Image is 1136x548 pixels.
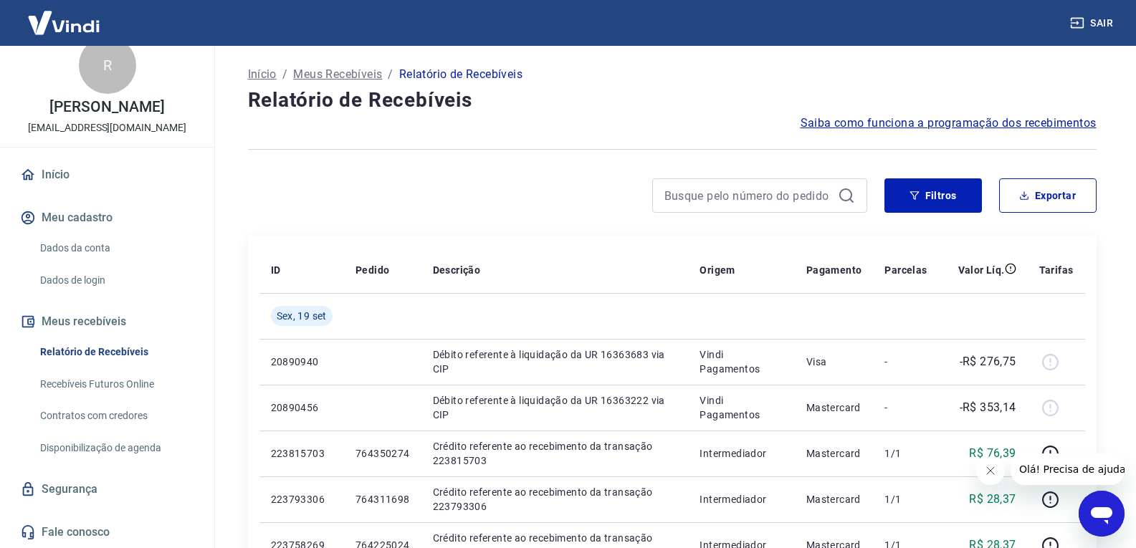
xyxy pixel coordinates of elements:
p: 1/1 [884,492,927,506]
p: Débito referente à liquidação da UR 16363222 via CIP [433,393,677,422]
p: Mastercard [806,400,862,415]
p: 1/1 [884,446,927,461]
p: Crédito referente ao recebimento da transação 223793306 [433,485,677,514]
a: Dados de login [34,266,197,295]
button: Exportar [999,178,1097,213]
img: Vindi [17,1,110,44]
p: 223815703 [271,446,333,461]
span: Olá! Precisa de ajuda? [9,10,120,21]
iframe: Mensagem da empresa [1011,453,1125,485]
p: 20890940 [271,355,333,369]
p: -R$ 276,75 [960,353,1016,370]
p: Origem [700,263,735,277]
a: Disponibilização de agenda [34,433,197,463]
a: Recebíveis Futuros Online [34,370,197,399]
button: Sair [1067,10,1119,37]
p: / [388,66,393,83]
a: Saiba como funciona a programação dos recebimentos [801,115,1097,132]
p: / [282,66,287,83]
p: Visa [806,355,862,369]
p: Vindi Pagamentos [700,393,783,422]
p: Mastercard [806,446,862,461]
p: - [884,355,927,369]
a: Relatório de Recebíveis [34,337,197,367]
a: Contratos com credores [34,401,197,431]
p: ID [271,263,281,277]
p: Pedido [355,263,389,277]
p: Parcelas [884,263,927,277]
span: Sex, 19 set [277,309,327,323]
p: [PERSON_NAME] [49,100,164,115]
p: 764350274 [355,446,410,461]
iframe: Botão para abrir a janela de mensagens [1079,491,1125,537]
button: Filtros [884,178,982,213]
p: Crédito referente ao recebimento da transação 223815703 [433,439,677,468]
button: Meu cadastro [17,202,197,234]
p: Intermediador [700,492,783,506]
p: R$ 76,39 [969,445,1016,462]
p: R$ 28,37 [969,491,1016,508]
a: Meus Recebíveis [293,66,382,83]
p: Valor Líq. [958,263,1005,277]
p: Vindi Pagamentos [700,347,783,376]
p: Débito referente à liquidação da UR 16363683 via CIP [433,347,677,376]
p: 20890456 [271,400,333,415]
p: 223793306 [271,492,333,506]
p: Relatório de Recebíveis [399,66,522,83]
a: Início [17,159,197,191]
p: Mastercard [806,492,862,506]
h4: Relatório de Recebíveis [248,86,1097,115]
a: Fale conosco [17,516,197,548]
div: R [79,37,136,94]
iframe: Fechar mensagem [976,456,1005,485]
p: Tarifas [1039,263,1074,277]
p: [EMAIL_ADDRESS][DOMAIN_NAME] [28,120,186,135]
a: Segurança [17,474,197,505]
p: Pagamento [806,263,862,277]
input: Busque pelo número do pedido [664,185,832,206]
p: -R$ 353,14 [960,399,1016,416]
p: 764311698 [355,492,410,506]
a: Dados da conta [34,234,197,263]
button: Meus recebíveis [17,306,197,337]
p: Intermediador [700,446,783,461]
p: Descrição [433,263,481,277]
p: - [884,400,927,415]
a: Início [248,66,277,83]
